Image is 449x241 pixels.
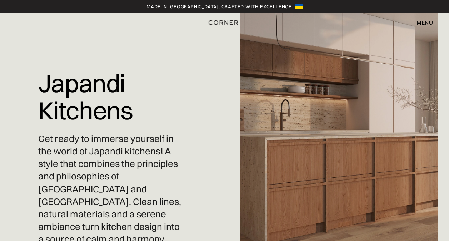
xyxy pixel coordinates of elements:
[409,16,433,29] div: menu
[206,18,243,27] a: home
[38,64,182,129] h1: Japandi Kitchens
[416,20,433,25] div: menu
[146,3,292,10] a: Made in [GEOGRAPHIC_DATA], crafted with excellence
